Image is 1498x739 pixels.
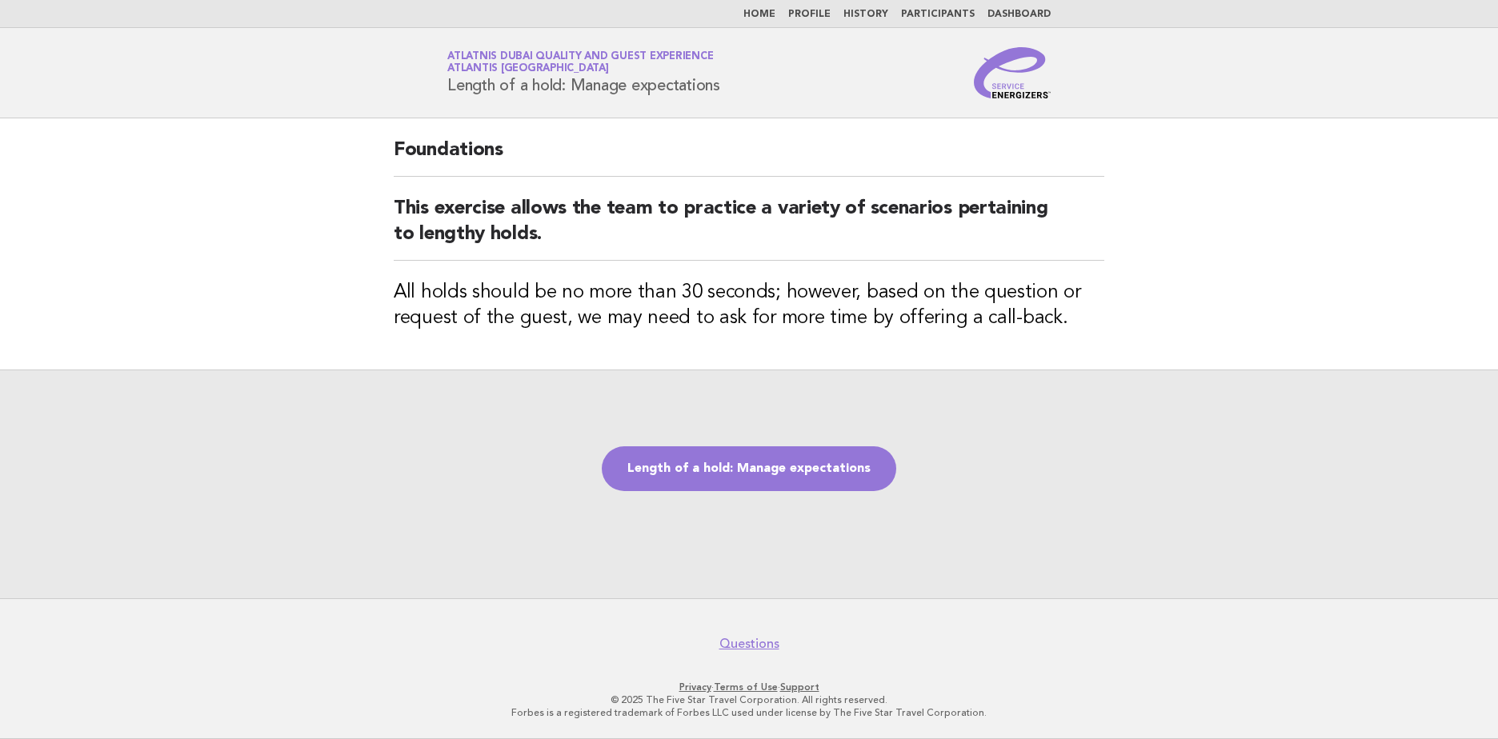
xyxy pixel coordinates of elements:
[259,706,1239,719] p: Forbes is a registered trademark of Forbes LLC used under license by The Five Star Travel Corpora...
[394,196,1104,261] h2: This exercise allows the team to practice a variety of scenarios pertaining to lengthy holds.
[447,64,609,74] span: Atlantis [GEOGRAPHIC_DATA]
[719,636,779,652] a: Questions
[901,10,975,19] a: Participants
[394,280,1104,331] h3: All holds should be no more than 30 seconds; however, based on the question or request of the gue...
[714,681,778,693] a: Terms of Use
[987,10,1051,19] a: Dashboard
[788,10,831,19] a: Profile
[394,138,1104,177] h2: Foundations
[743,10,775,19] a: Home
[447,52,720,94] h1: Length of a hold: Manage expectations
[259,693,1239,706] p: © 2025 The Five Star Travel Corporation. All rights reserved.
[843,10,888,19] a: History
[259,681,1239,693] p: · ·
[780,681,819,693] a: Support
[679,681,711,693] a: Privacy
[974,47,1051,98] img: Service Energizers
[447,51,713,74] a: Atlatnis Dubai Quality and Guest ExperienceAtlantis [GEOGRAPHIC_DATA]
[602,446,896,491] a: Length of a hold: Manage expectations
